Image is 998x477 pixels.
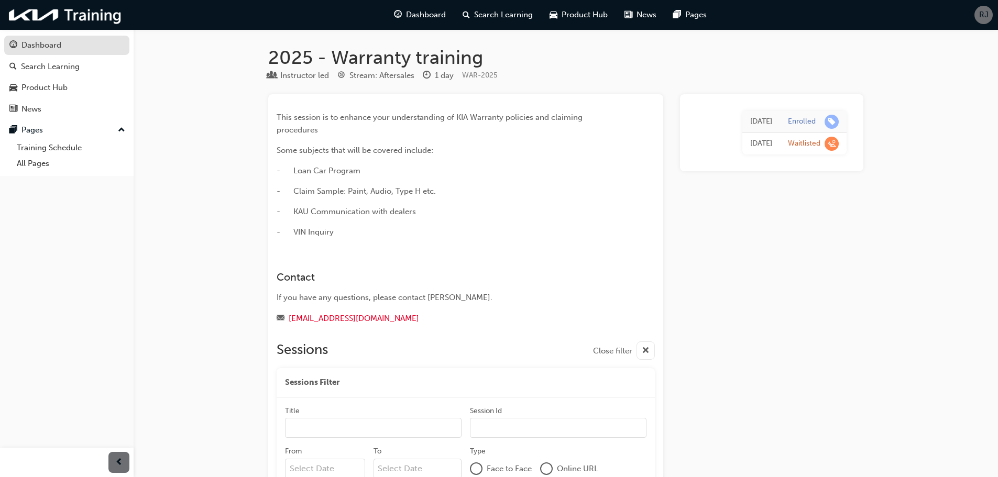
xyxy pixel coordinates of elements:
h2: Sessions [277,341,328,360]
span: target-icon [337,71,345,81]
div: Stream: Aftersales [349,70,414,82]
a: Search Learning [4,57,129,76]
h1: 2025 - Warranty training [268,46,863,69]
span: search-icon [9,62,17,72]
span: - Loan Car Program [277,166,360,175]
a: Dashboard [4,36,129,55]
button: Pages [4,120,129,140]
div: News [21,103,41,115]
div: Type [470,446,486,457]
span: Close filter [593,345,632,357]
button: DashboardSearch LearningProduct HubNews [4,34,129,120]
div: Waitlisted [788,139,820,149]
input: Title [285,418,462,438]
span: up-icon [118,124,125,137]
div: Session Id [470,406,502,416]
span: learningRecordVerb_ENROLL-icon [825,115,839,129]
div: Duration [423,69,454,82]
div: Dashboard [21,39,61,51]
span: prev-icon [115,456,123,469]
span: Face to Face [487,463,532,475]
span: - KAU Communication with dealers [277,207,416,216]
span: RJ [979,9,989,21]
a: news-iconNews [616,4,665,26]
span: email-icon [277,314,284,324]
div: Tue Jul 29 2025 11:45:08 GMT+1000 (Australian Eastern Standard Time) [750,138,772,150]
span: guage-icon [9,41,17,50]
a: News [4,99,129,119]
span: Some subjects that will be covered include: [277,146,433,155]
span: car-icon [550,8,557,21]
a: Training Schedule [13,140,129,156]
div: Stream [337,69,414,82]
span: - VIN Inquiry [277,227,334,237]
button: Close filter [593,341,655,360]
a: guage-iconDashboard [386,4,454,26]
span: news-icon [624,8,632,21]
div: Instructor led [280,70,329,82]
img: kia-training [5,4,126,26]
span: learningResourceType_INSTRUCTOR_LED-icon [268,71,276,81]
a: car-iconProduct Hub [541,4,616,26]
div: Email [277,312,617,325]
div: Type [268,69,329,82]
div: Enrolled [788,117,816,127]
span: Learning resource code [462,71,498,80]
span: news-icon [9,105,17,114]
a: All Pages [13,156,129,172]
span: clock-icon [423,71,431,81]
span: guage-icon [394,8,402,21]
span: car-icon [9,83,17,93]
span: Sessions Filter [285,376,339,389]
div: To [374,446,381,457]
span: Search Learning [474,9,533,21]
span: Dashboard [406,9,446,21]
span: Product Hub [562,9,608,21]
h3: Contact [277,271,617,283]
div: Search Learning [21,61,80,73]
span: This session is to enhance your understanding of KIA Warranty policies and claiming procedures [277,113,585,135]
div: 1 day [435,70,454,82]
span: learningRecordVerb_WAITLIST-icon [825,137,839,151]
span: cross-icon [642,345,650,358]
a: pages-iconPages [665,4,715,26]
div: Title [285,406,300,416]
a: search-iconSearch Learning [454,4,541,26]
input: Session Id [470,418,646,438]
span: - Claim Sample: Paint, Audio, Type H etc. [277,186,436,196]
div: Product Hub [21,82,68,94]
a: Product Hub [4,78,129,97]
span: Pages [685,9,707,21]
div: From [285,446,302,457]
div: If you have any questions, please contact [PERSON_NAME]. [277,292,617,304]
button: RJ [974,6,993,24]
span: pages-icon [9,126,17,135]
span: Online URL [557,463,598,475]
a: [EMAIL_ADDRESS][DOMAIN_NAME] [289,314,419,323]
span: search-icon [463,8,470,21]
span: pages-icon [673,8,681,21]
span: News [637,9,656,21]
div: Pages [21,124,43,136]
div: Tue Jul 29 2025 11:45:21 GMT+1000 (Australian Eastern Standard Time) [750,116,772,128]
